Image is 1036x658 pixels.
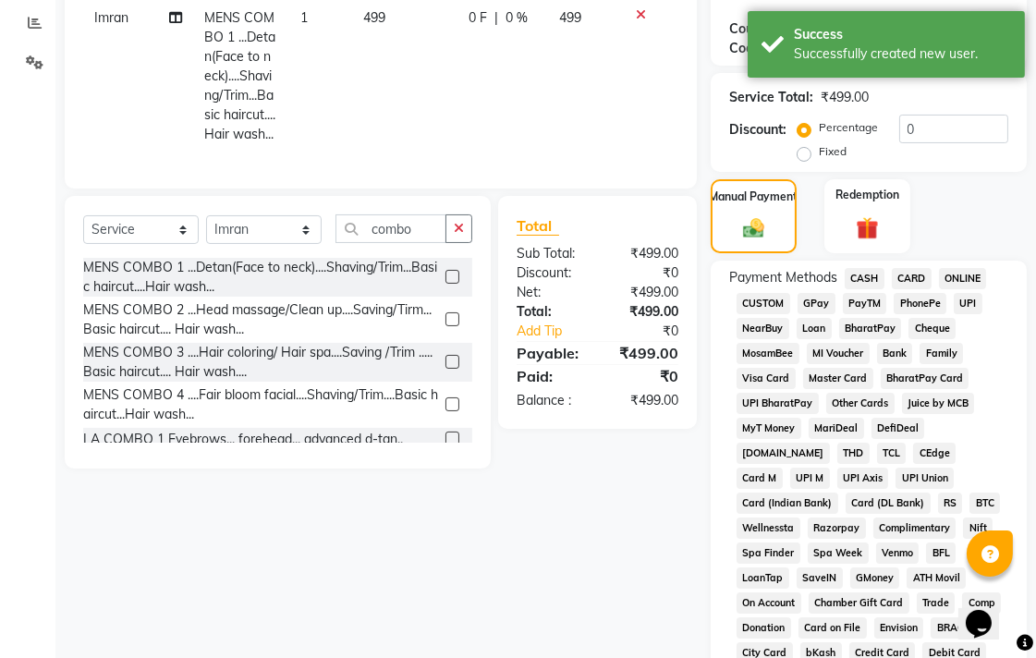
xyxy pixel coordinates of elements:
label: Fixed [819,143,847,160]
span: UPI [954,293,982,314]
div: ₹499.00 [598,283,693,302]
div: ₹0 [598,263,693,283]
label: Percentage [819,119,878,136]
span: Complimentary [873,518,957,539]
span: Master Card [803,368,873,389]
span: Razorpay [808,518,866,539]
div: Net: [503,283,598,302]
span: Other Cards [826,393,895,414]
label: Redemption [835,187,899,203]
span: Payment Methods [729,268,837,287]
span: MENS COMBO 1 ...Detan(Face to neck)....Shaving/Trim...Basic haircut....Hair wash... [204,9,275,142]
span: PayTM [843,293,887,314]
span: MosamBee [737,343,799,364]
div: Coupon Code [729,19,823,58]
span: MI Voucher [807,343,870,364]
span: LoanTap [737,567,789,589]
span: 499 [363,9,385,26]
span: UPI M [790,468,830,489]
span: CUSTOM [737,293,790,314]
div: Success [794,25,1011,44]
div: LA COMBO 1 Eyebrows... forehead... advanced d-tan.. [83,430,403,449]
span: BRAC Card [931,617,995,639]
span: THD [837,443,870,464]
span: 0 F [469,8,487,28]
div: ₹499.00 [598,244,693,263]
span: CARD [892,268,932,289]
span: Visa Card [737,368,796,389]
span: 0 % [506,8,528,28]
span: Juice by MCB [902,393,975,414]
div: ₹499.00 [598,391,693,410]
span: NearBuy [737,318,789,339]
span: Chamber Gift Card [809,592,909,614]
span: CASH [845,268,884,289]
div: Total: [503,302,598,322]
div: MENS COMBO 4 ....Fair bloom facial....Shaving/Trim....Basic haircut...Hair wash... [83,385,438,424]
span: GMoney [850,567,900,589]
iframe: chat widget [958,584,1018,640]
span: 1 [300,9,308,26]
span: UPI Union [896,468,954,489]
div: ₹0 [598,365,693,387]
span: MyT Money [737,418,801,439]
span: Wellnessta [737,518,800,539]
input: Search or Scan [335,214,446,243]
div: ₹499.00 [598,302,693,322]
span: BFL [926,542,956,564]
span: Nift [963,518,993,539]
div: ₹0 [614,322,692,341]
span: 499 [559,9,581,26]
span: Card M [737,468,783,489]
span: BTC [969,493,1000,514]
img: _gift.svg [849,214,886,242]
span: Card on File [798,617,867,639]
div: MENS COMBO 2 ...Head massage/Clean up....Saving/Tirm...Basic haircut.... Hair wash... [83,300,438,339]
span: CEdge [913,443,956,464]
span: [DOMAIN_NAME] [737,443,830,464]
div: MENS COMBO 3 ....Hair coloring/ Hair spa....Saving /Trim .....Basic haircut.... Hair wash.... [83,343,438,382]
span: Total [517,216,559,236]
span: Spa Finder [737,542,800,564]
div: Discount: [729,120,786,140]
span: Imran [94,9,128,26]
span: ATH Movil [907,567,966,589]
a: Add Tip [503,322,614,341]
div: ₹499.00 [598,342,693,364]
span: Bank [877,343,913,364]
span: Cheque [908,318,956,339]
span: ONLINE [939,268,987,289]
div: Sub Total: [503,244,598,263]
span: BharatPay Card [881,368,969,389]
span: RS [938,493,963,514]
div: Payable: [503,342,598,364]
img: _cash.svg [737,216,771,240]
span: Card (Indian Bank) [737,493,838,514]
div: Successfully created new user. [794,44,1011,64]
span: PhonePe [894,293,946,314]
span: Spa Week [808,542,869,564]
span: DefiDeal [871,418,925,439]
span: UPI BharatPay [737,393,819,414]
span: Venmo [876,542,920,564]
span: Family [920,343,963,364]
span: Envision [874,617,924,639]
span: | [494,8,498,28]
span: Donation [737,617,791,639]
div: MENS COMBO 1 ...Detan(Face to neck)....Shaving/Trim...Basic haircut....Hair wash... [83,258,438,297]
div: Service Total: [729,88,813,107]
label: Manual Payment [710,189,798,205]
div: Paid: [503,365,598,387]
span: Loan [797,318,832,339]
span: GPay [798,293,835,314]
div: Discount: [503,263,598,283]
span: SaveIN [797,567,843,589]
div: ₹499.00 [821,88,869,107]
span: MariDeal [809,418,864,439]
div: Balance : [503,391,598,410]
span: Trade [917,592,956,614]
span: BharatPay [839,318,902,339]
span: Card (DL Bank) [846,493,931,514]
span: TCL [877,443,907,464]
span: On Account [737,592,801,614]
